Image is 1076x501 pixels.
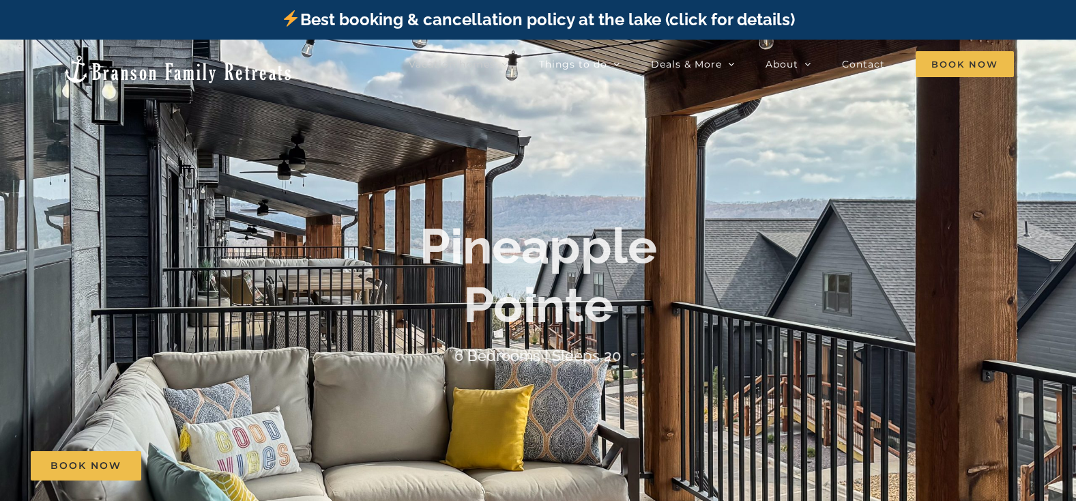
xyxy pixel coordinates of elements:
a: Contact [842,51,885,78]
nav: Main Menu [409,51,1014,78]
span: Book Now [50,460,121,472]
a: Vacation homes [409,51,508,78]
a: About [766,51,811,78]
span: About [766,59,798,69]
span: Deals & More [651,59,722,69]
h4: 6 Bedrooms | Sleeps 20 [454,347,622,365]
a: Best booking & cancellation policy at the lake (click for details) [281,10,794,29]
span: Book Now [916,51,1014,77]
a: Things to do [539,51,620,78]
a: Book Now [31,451,141,481]
b: Pineapple Pointe [420,217,657,334]
span: Things to do [539,59,607,69]
span: Contact [842,59,885,69]
span: Vacation homes [409,59,495,69]
img: ⚡️ [282,10,299,27]
img: Branson Family Retreats Logo [62,54,293,85]
a: Deals & More [651,51,735,78]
